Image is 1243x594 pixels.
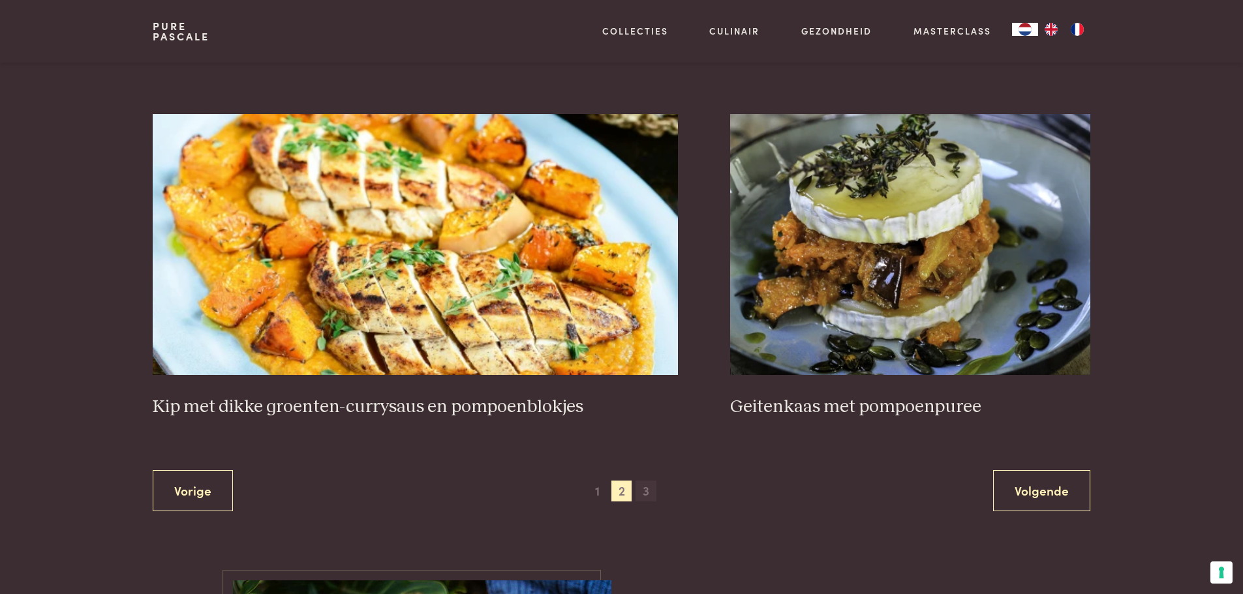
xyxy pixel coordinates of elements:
button: Uw voorkeuren voor toestemming voor trackingtechnologieën [1210,561,1233,584]
a: NL [1012,23,1038,36]
span: 2 [611,481,632,501]
h3: Kip met dikke groenten-currysaus en pompoenblokjes [153,396,678,419]
a: Collecties [602,24,668,38]
a: Masterclass [913,24,991,38]
img: Kip met dikke groenten-currysaus en pompoenblokjes [153,114,678,375]
a: Geitenkaas met pompoenpuree Geitenkaas met pompoenpuree [730,114,1090,418]
a: Kip met dikke groenten-currysaus en pompoenblokjes Kip met dikke groenten-currysaus en pompoenblo... [153,114,678,418]
span: 1 [587,481,607,501]
a: EN [1038,23,1064,36]
span: 3 [636,481,656,501]
div: Language [1012,23,1038,36]
img: Geitenkaas met pompoenpuree [730,114,1090,375]
h3: Geitenkaas met pompoenpuree [730,396,1090,419]
a: Gezondheid [801,24,872,38]
a: Culinair [709,24,760,38]
a: PurePascale [153,21,209,42]
aside: Language selected: Nederlands [1012,23,1090,36]
a: Vorige [153,470,233,511]
ul: Language list [1038,23,1090,36]
a: Volgende [993,470,1090,511]
a: FR [1064,23,1090,36]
